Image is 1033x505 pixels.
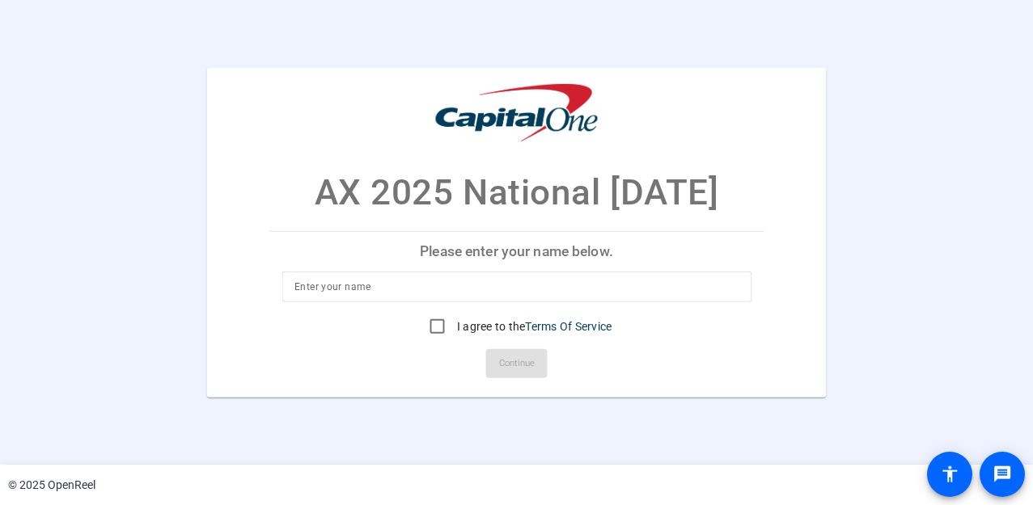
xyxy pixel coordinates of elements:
mat-icon: accessibility [940,465,959,484]
img: company-logo [436,83,598,141]
label: I agree to the [454,318,612,335]
div: © 2025 OpenReel [8,477,95,494]
p: Please enter your name below. [269,232,764,271]
a: Terms Of Service [525,320,612,333]
p: AX 2025 National [DATE] [315,166,719,219]
input: Enter your name [294,277,739,297]
mat-icon: message [993,465,1012,484]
